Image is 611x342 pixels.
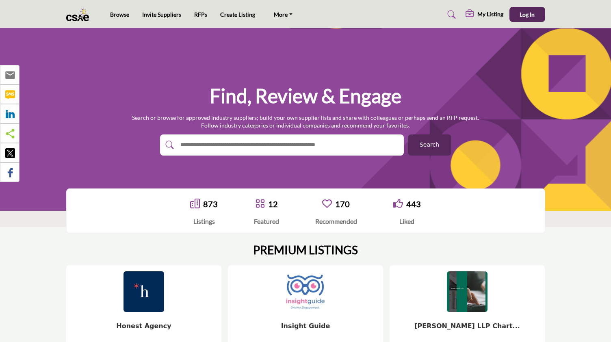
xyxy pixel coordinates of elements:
[477,11,503,18] h5: My Listing
[194,11,207,18] a: RFPs
[440,8,461,21] a: Search
[393,199,403,208] i: Go to Liked
[210,83,401,108] h1: Find, Review & Engage
[447,271,487,312] img: Kriens-LaRose LLP Chart...
[66,8,93,21] img: Site Logo
[414,322,520,330] b: Kriens-LaRose LLP Chart...
[268,199,278,209] a: 12
[466,10,503,19] div: My Listing
[142,11,181,18] a: Invite Suppliers
[203,199,218,209] a: 873
[268,9,298,20] a: More
[254,216,279,226] div: Featured
[116,322,171,330] a: Honest Agency
[420,141,439,149] span: Search
[322,199,332,210] a: Go to Recommended
[315,216,357,226] div: Recommended
[509,7,545,22] button: Log In
[393,216,421,226] div: Liked
[335,199,350,209] a: 170
[281,322,330,330] a: Insight Guide
[190,216,218,226] div: Listings
[255,199,265,210] a: Go to Featured
[220,11,255,18] a: Create Listing
[132,114,479,130] p: Search or browse for approved industry suppliers; build your own supplier lists and share with co...
[110,11,129,18] a: Browse
[253,243,358,257] h2: PREMIUM LISTINGS
[406,199,421,209] a: 443
[408,134,451,156] button: Search
[520,11,535,18] span: Log In
[285,271,326,312] img: Insight Guide
[123,271,164,312] img: Honest Agency
[414,322,520,330] a: [PERSON_NAME] LLP Chart...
